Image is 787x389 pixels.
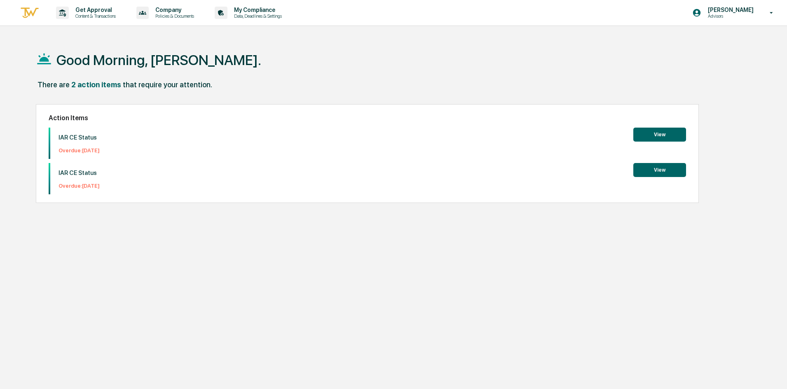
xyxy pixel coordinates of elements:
p: IAR CE Status [59,169,100,177]
h2: Action Items [49,114,686,122]
p: Overdue: [DATE] [59,147,100,154]
p: [PERSON_NAME] [701,7,758,13]
a: View [633,165,686,173]
p: My Compliance [227,7,286,13]
p: Advisors [701,13,758,19]
button: View [633,163,686,177]
img: logo [20,6,40,20]
div: 2 action items [71,80,121,89]
p: Content & Transactions [69,13,120,19]
div: that require your attention. [123,80,212,89]
p: Data, Deadlines & Settings [227,13,286,19]
p: IAR CE Status [59,134,100,141]
div: There are [37,80,70,89]
p: Overdue: [DATE] [59,183,100,189]
button: View [633,128,686,142]
h1: Good Morning, [PERSON_NAME]. [56,52,261,68]
p: Policies & Documents [149,13,198,19]
p: Company [149,7,198,13]
a: View [633,130,686,138]
p: Get Approval [69,7,120,13]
